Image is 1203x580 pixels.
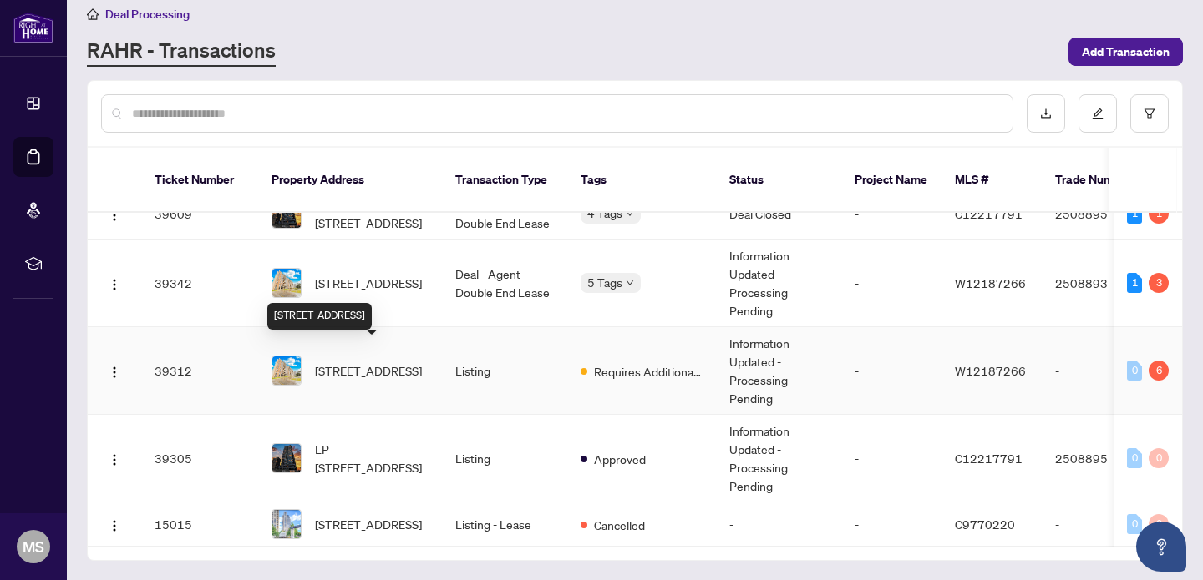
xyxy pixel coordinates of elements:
[1136,522,1186,572] button: Open asap
[594,362,703,381] span: Requires Additional Docs
[315,440,429,477] span: LP [STREET_ADDRESS]
[1144,108,1155,119] span: filter
[87,37,276,67] a: RAHR - Transactions
[108,209,121,222] img: Logo
[1149,514,1169,534] div: 0
[716,327,841,415] td: Information Updated - Processing Pending
[716,148,841,213] th: Status
[626,209,634,218] span: down
[1082,38,1170,65] span: Add Transaction
[587,273,622,292] span: 5 Tags
[1042,148,1159,213] th: Trade Number
[272,356,301,385] img: thumbnail-img
[716,502,841,547] td: -
[1040,108,1052,119] span: download
[141,148,258,213] th: Ticket Number
[1127,448,1142,468] div: 0
[442,189,567,240] td: Deal - Agent Double End Lease
[101,445,128,472] button: Logo
[1149,273,1169,293] div: 3
[955,451,1023,466] span: C12217791
[594,516,645,534] span: Cancelled
[594,450,646,468] span: Approved
[442,148,567,213] th: Transaction Type
[955,363,1026,378] span: W12187266
[841,415,942,502] td: -
[716,189,841,240] td: Deal Closed
[442,327,567,415] td: Listing
[1127,204,1142,224] div: 1
[716,240,841,327] td: Information Updated - Processing Pending
[1127,361,1142,381] div: 0
[1127,273,1142,293] div: 1
[1079,94,1117,133] button: edit
[1130,94,1169,133] button: filter
[1042,502,1159,547] td: -
[13,13,53,43] img: logo
[567,148,716,213] th: Tags
[716,415,841,502] td: Information Updated - Processing Pending
[841,148,942,213] th: Project Name
[841,327,942,415] td: -
[101,357,128,384] button: Logo
[1092,108,1104,119] span: edit
[442,415,567,502] td: Listing
[841,502,942,547] td: -
[315,361,422,380] span: [STREET_ADDRESS]
[1149,361,1169,381] div: 6
[141,327,258,415] td: 39312
[315,195,429,232] span: LP [STREET_ADDRESS]
[108,366,121,379] img: Logo
[108,453,121,467] img: Logo
[105,7,190,22] span: Deal Processing
[315,515,422,533] span: [STREET_ADDRESS]
[1042,327,1159,415] td: -
[1127,514,1142,534] div: 0
[1149,204,1169,224] div: 1
[108,519,121,532] img: Logo
[1149,448,1169,468] div: 0
[587,204,622,223] span: 4 Tags
[258,148,442,213] th: Property Address
[1027,94,1065,133] button: download
[141,502,258,547] td: 15015
[442,502,567,547] td: Listing - Lease
[101,270,128,296] button: Logo
[315,274,422,292] span: [STREET_ADDRESS]
[442,240,567,327] td: Deal - Agent Double End Lease
[1042,240,1159,327] td: 2508893
[272,269,301,297] img: thumbnail-img
[87,8,99,20] span: home
[955,275,1026,290] span: W12187266
[272,199,301,228] img: thumbnail-img
[841,240,942,327] td: -
[108,278,121,291] img: Logo
[141,240,258,327] td: 39342
[272,444,301,472] img: thumbnail-img
[626,279,634,287] span: down
[23,535,44,558] span: MS
[1068,38,1183,66] button: Add Transaction
[841,189,942,240] td: -
[1042,415,1159,502] td: 2508895
[1042,189,1159,240] td: 2508895
[141,189,258,240] td: 39609
[141,415,258,502] td: 39305
[101,511,128,537] button: Logo
[272,510,301,538] img: thumbnail-img
[955,517,1015,532] span: C9770220
[955,206,1023,221] span: C12217791
[101,200,128,227] button: Logo
[942,148,1042,213] th: MLS #
[267,303,372,330] div: [STREET_ADDRESS]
